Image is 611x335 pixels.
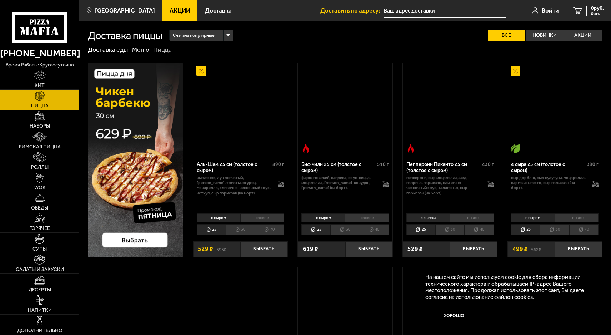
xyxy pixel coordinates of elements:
p: пепперони, сыр Моцарелла, мед, паприка, пармезан, сливочно-чесночный соус, халапеньо, сыр пармеза... [406,175,481,196]
span: Наборы [30,124,50,129]
span: Сначала популярные [173,29,215,41]
li: 40 [255,224,284,235]
li: тонкое [240,213,284,223]
span: [GEOGRAPHIC_DATA] [95,8,155,14]
img: Острое блюдо [301,144,311,153]
span: Пицца [31,103,49,108]
a: Доставка еды- [88,46,131,54]
p: фарш говяжий, паприка, соус-пицца, моцарелла, [PERSON_NAME]-кочудян, [PERSON_NAME] (на борт). [301,175,376,191]
span: Напитки [28,308,52,313]
p: цыпленок, лук репчатый, [PERSON_NAME], томаты, огурец, моцарелла, сливочно-чесночный соус, кетчуп... [197,175,271,196]
div: Биф чили 25 см (толстое с сыром) [301,161,375,173]
span: 0 руб. [591,6,604,11]
li: с сыром [406,213,450,223]
a: Острое блюдоПепперони Пиканто 25 см (толстое с сыром) [403,63,497,156]
li: тонкое [450,213,494,223]
label: Все [488,30,525,41]
button: Выбрать [345,241,392,257]
span: Салаты и закуски [16,267,64,272]
div: 4 сыра 25 см (толстое с сыром) [511,161,585,173]
li: 40 [360,224,389,235]
span: Римская пицца [19,144,61,149]
span: Десерты [29,287,51,292]
span: 499 ₽ [512,246,528,252]
li: 25 [197,224,226,235]
span: Обеды [31,206,48,211]
li: с сыром [197,213,240,223]
li: 30 [226,224,255,235]
span: Акции [170,8,190,14]
span: Хит [35,83,45,88]
a: Острое блюдоБиф чили 25 см (толстое с сыром) [298,63,392,156]
span: 430 г [482,161,494,167]
span: 490 г [272,161,284,167]
li: тонкое [345,213,389,223]
p: На нашем сайте мы используем cookie для сбора информации технического характера и обрабатываем IP... [425,274,592,300]
li: тонкое [555,213,599,223]
span: Доставить по адресу: [320,8,384,14]
input: Ваш адрес доставки [384,4,506,18]
img: Акционный [196,66,206,76]
img: Акционный [511,66,520,76]
li: с сыром [301,213,345,223]
span: Горячее [29,226,50,231]
div: Пепперони Пиканто 25 см (толстое с сыром) [406,161,480,173]
span: 390 г [587,161,599,167]
span: 0 шт. [591,11,604,16]
li: 30 [330,224,359,235]
span: WOK [34,185,45,190]
a: АкционныйВегетарианское блюдо4 сыра 25 см (толстое с сыром) [507,63,602,156]
button: Выбрать [450,241,497,257]
li: 25 [301,224,330,235]
p: сыр дорблю, сыр сулугуни, моцарелла, пармезан, песто, сыр пармезан (на борт). [511,175,586,191]
span: Супы [32,247,47,252]
div: Аль-Шам 25 см (толстое с сыром) [197,161,271,173]
span: 619 ₽ [303,246,318,252]
span: 529 ₽ [198,246,213,252]
span: 529 ₽ [407,246,423,252]
label: Новинки [526,30,564,41]
button: Выбрать [240,241,287,257]
li: 30 [435,224,464,235]
h1: Доставка пиццы [88,30,163,41]
div: Пицца [153,46,172,54]
img: Вегетарианское блюдо [511,144,520,153]
a: АкционныйАль-Шам 25 см (толстое с сыром) [193,63,288,156]
li: 25 [406,224,435,235]
button: Хорошо [425,306,482,325]
li: с сыром [511,213,555,223]
li: 40 [569,224,599,235]
button: Выбрать [555,241,602,257]
span: Дополнительно [17,328,62,333]
li: 40 [464,224,494,235]
a: Меню- [132,46,152,54]
span: Доставка [205,8,232,14]
span: Роллы [31,165,49,170]
li: 25 [511,224,540,235]
s: 562 ₽ [531,246,541,252]
img: Острое блюдо [406,144,416,153]
li: 30 [540,224,569,235]
span: Войти [542,8,559,14]
span: 510 г [377,161,389,167]
s: 595 ₽ [216,246,226,252]
label: Акции [564,30,602,41]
